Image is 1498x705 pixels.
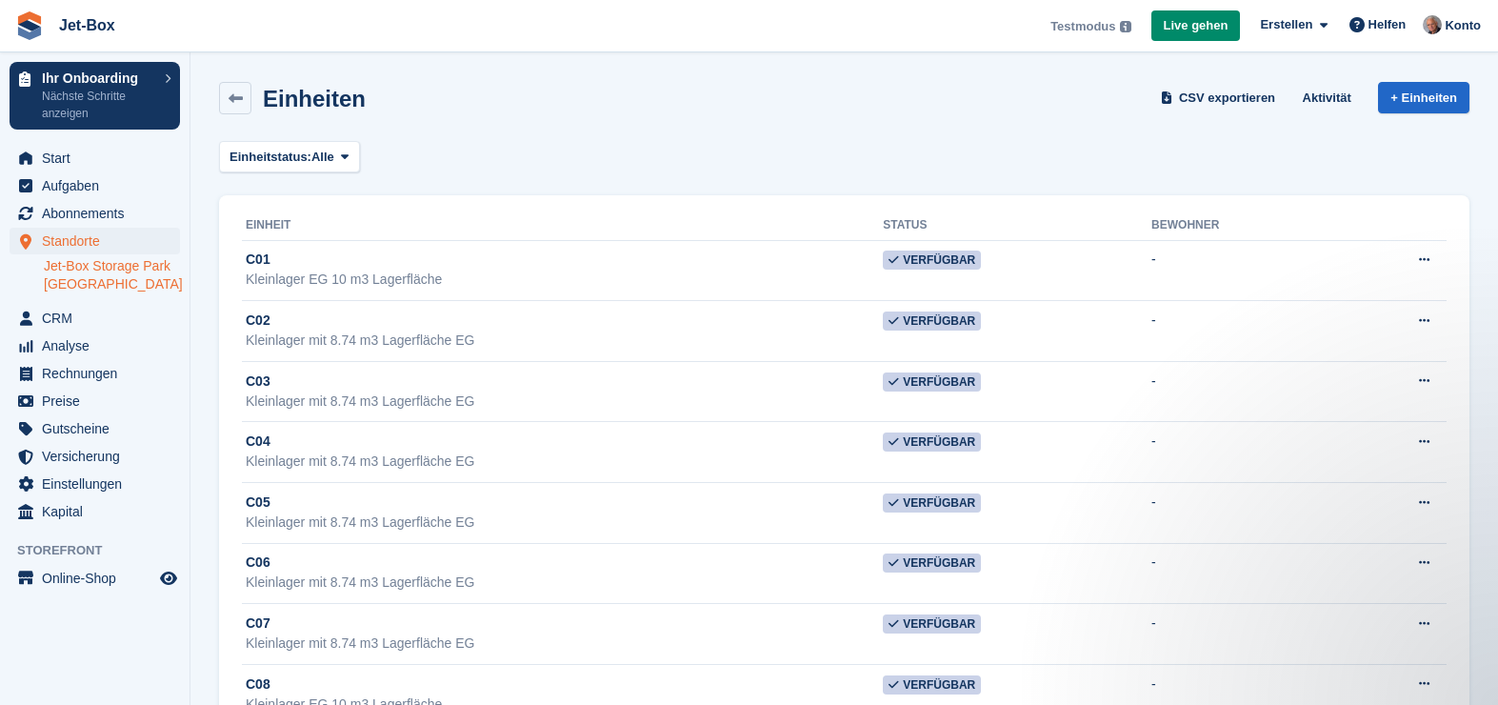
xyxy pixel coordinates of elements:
span: C02 [246,311,270,331]
span: Testmodus [1050,17,1115,36]
span: Einheitstatus: [230,148,311,167]
span: CRM [42,305,156,332]
span: Standorte [42,228,156,254]
span: C07 [246,614,270,634]
img: icon-info-grey-7440780725fd019a000dd9b08b2336e03edf1995a4989e88bcd33f0948082b44.svg [1120,21,1131,32]
span: C03 [246,372,270,392]
span: Kapital [42,498,156,525]
a: Jet-Box [51,10,123,41]
a: menu [10,415,180,442]
a: + Einheiten [1378,82,1469,113]
button: Einheitstatus: Alle [219,141,360,172]
a: menu [10,360,180,387]
span: Verfügbar [883,312,981,331]
span: Verfügbar [883,493,981,513]
a: menu [10,388,180,414]
a: Vorschau-Shop [157,567,180,590]
span: Live gehen [1164,16,1228,35]
th: Status [883,211,1151,241]
div: Kleinlager mit 8.74 m3 Lagerfläche EG [246,634,883,654]
span: Gutscheine [42,415,156,442]
td: - [1151,422,1337,483]
a: menu [10,498,180,525]
span: C08 [246,675,270,695]
span: Verfügbar [883,251,981,270]
span: Aufgaben [42,172,156,199]
a: Speisekarte [10,565,180,592]
a: Ihr Onboarding Nächste Schritte anzeigen [10,62,180,130]
span: Helfen [1368,15,1407,34]
td: - [1151,301,1337,362]
span: C06 [246,553,270,573]
a: menu [10,471,180,497]
span: CSV exportieren [1179,89,1275,108]
img: Kai-Uwe Walzer [1423,15,1442,34]
span: Erstellen [1260,15,1312,34]
a: menu [10,145,180,171]
a: menu [10,200,180,227]
span: Online-Shop [42,565,156,592]
div: Kleinlager mit 8.74 m3 Lagerfläche EG [246,573,883,593]
a: menu [10,332,180,359]
span: Analyse [42,332,156,359]
td: - [1151,543,1337,604]
div: Kleinlager mit 8.74 m3 Lagerfläche EG [246,513,883,533]
span: Abonnements [42,200,156,227]
span: Verfügbar [883,433,981,452]
p: Ihr Onboarding [42,71,155,85]
span: Start [42,145,156,171]
span: Verfügbar [883,554,981,573]
span: Rechnungen [42,360,156,387]
img: stora-icon-8386f47178a22dfd0bd8f6a31ec36ba5ce8667c1dd55bd0f319d3a0aa187defe.svg [15,11,44,40]
h2: Einheiten [263,86,366,111]
span: C04 [246,432,270,452]
a: Aktivität [1295,82,1359,113]
a: Jet-Box Storage Park [GEOGRAPHIC_DATA] [44,257,180,293]
a: menu [10,172,180,199]
div: Kleinlager mit 8.74 m3 Lagerfläche EG [246,452,883,472]
div: Kleinlager mit 8.74 m3 Lagerfläche EG [246,392,883,412]
span: Preise [42,388,156,414]
a: Live gehen [1151,10,1241,42]
span: Konto [1445,16,1481,35]
span: Verfügbar [883,675,981,695]
p: Nächste Schritte anzeigen [42,88,155,122]
a: menu [10,228,180,254]
a: CSV exportieren [1157,82,1283,113]
td: - [1151,483,1337,544]
a: menu [10,305,180,332]
th: Einheit [242,211,883,241]
td: - [1151,240,1337,301]
span: Storefront [17,541,190,560]
span: Verfügbar [883,373,981,392]
a: menu [10,443,180,470]
span: Alle [311,148,334,167]
td: - [1151,361,1337,422]
div: Kleinlager EG 10 m3 Lagerfläche [246,270,883,290]
div: Kleinlager mit 8.74 m3 Lagerfläche EG [246,331,883,351]
span: Verfügbar [883,614,981,634]
span: C01 [246,250,270,270]
span: Versicherung [42,443,156,470]
span: Einstellungen [42,471,156,497]
th: Bewohner [1151,211,1337,241]
span: C05 [246,493,270,513]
